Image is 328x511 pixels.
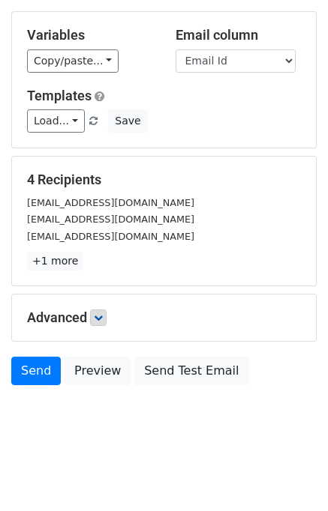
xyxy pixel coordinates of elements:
iframe: Chat Widget [253,439,328,511]
h5: Email column [176,27,302,43]
a: Load... [27,109,85,133]
h5: Variables [27,27,153,43]
small: [EMAIL_ADDRESS][DOMAIN_NAME] [27,197,194,208]
a: Copy/paste... [27,49,119,73]
a: Templates [27,88,92,103]
h5: Advanced [27,309,301,326]
button: Save [108,109,147,133]
a: Send [11,357,61,385]
h5: 4 Recipients [27,172,301,188]
small: [EMAIL_ADDRESS][DOMAIN_NAME] [27,231,194,242]
a: +1 more [27,252,83,270]
a: Preview [65,357,131,385]
a: Send Test Email [134,357,248,385]
small: [EMAIL_ADDRESS][DOMAIN_NAME] [27,214,194,225]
